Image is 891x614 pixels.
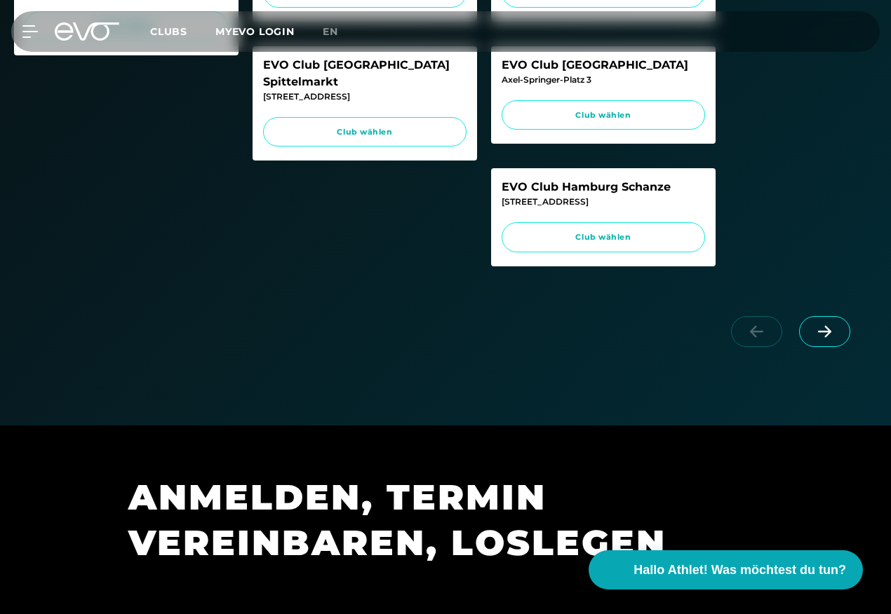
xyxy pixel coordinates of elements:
h1: ANMELDEN, TERMIN VEREINBAREN, LOSLEGEN [128,475,760,566]
span: Club wählen [515,231,692,243]
span: Club wählen [276,126,453,138]
div: [STREET_ADDRESS] [502,196,705,208]
span: en [323,25,338,38]
span: Club wählen [515,109,692,121]
div: EVO Club [GEOGRAPHIC_DATA] [502,57,705,74]
div: [STREET_ADDRESS] [263,90,467,103]
a: Club wählen [263,117,467,147]
a: Club wählen [502,100,705,130]
div: EVO Club [GEOGRAPHIC_DATA] Spittelmarkt [263,57,467,90]
a: Club wählen [502,222,705,252]
button: Hallo Athlet! Was möchtest du tun? [589,550,863,589]
span: Clubs [150,25,187,38]
a: en [323,24,355,40]
span: Hallo Athlet! Was möchtest du tun? [634,561,846,580]
a: Clubs [150,25,215,38]
a: MYEVO LOGIN [215,25,295,38]
div: EVO Club Hamburg Schanze [502,179,705,196]
div: Axel-Springer-Platz 3 [502,74,705,86]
